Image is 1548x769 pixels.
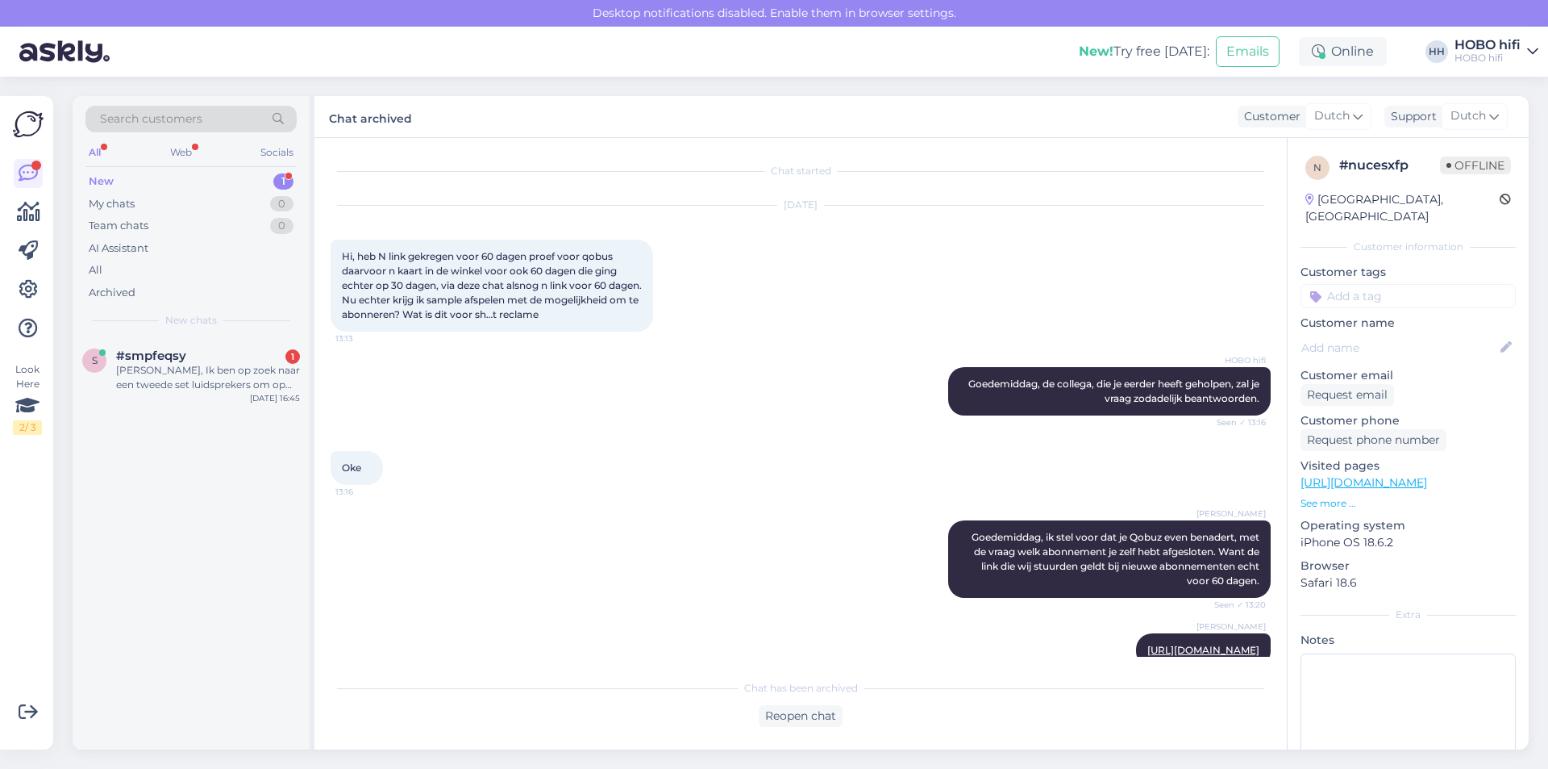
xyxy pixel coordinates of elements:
[1440,157,1511,174] span: Offline
[1300,608,1516,622] div: Extra
[13,362,42,435] div: Look Here
[89,262,102,278] div: All
[1454,39,1538,65] a: HOBO hifiHOBO hifi
[1300,284,1516,308] input: Add a tag
[1450,107,1486,125] span: Dutch
[1205,599,1266,611] span: Seen ✓ 13:20
[1299,37,1387,66] div: Online
[1300,264,1516,281] p: Customer tags
[1305,191,1500,225] div: [GEOGRAPHIC_DATA], [GEOGRAPHIC_DATA]
[1454,52,1521,65] div: HOBO hifi
[1196,621,1266,633] span: [PERSON_NAME]
[89,218,148,234] div: Team chats
[85,142,104,163] div: All
[13,109,44,140] img: Askly Logo
[1300,240,1516,254] div: Customer information
[335,486,396,498] span: 13:16
[1300,558,1516,575] p: Browser
[1454,39,1521,52] div: HOBO hifi
[331,164,1271,178] div: Chat started
[257,142,297,163] div: Socials
[1300,496,1516,511] p: See more ...
[1425,40,1448,63] div: HH
[1313,161,1321,173] span: n
[1079,44,1113,59] b: New!
[744,681,858,696] span: Chat has been archived
[972,531,1262,587] span: Goedemiddag, ik stel voor dat je Qobuz even benadert, met de vraag welk abonnement je zelf hebt a...
[1300,632,1516,649] p: Notes
[1384,108,1437,125] div: Support
[968,378,1262,404] span: Goedemiddag, de collega, die je eerder heeft geholpen, zal je vraag zodadelijk beantwoorden.
[100,111,202,127] span: Search customers
[285,349,300,364] div: 1
[1300,412,1516,429] p: Customer phone
[329,106,412,127] label: Chat archived
[331,198,1271,212] div: [DATE]
[1300,315,1516,332] p: Customer name
[1300,367,1516,384] p: Customer email
[89,240,148,257] div: AI Assistant
[1300,575,1516,591] p: Safari 18.6
[1238,108,1300,125] div: Customer
[167,142,195,163] div: Web
[1314,107,1350,125] span: Dutch
[1300,534,1516,551] p: iPhone OS 18.6.2
[89,196,135,212] div: My chats
[1300,475,1427,490] a: [URL][DOMAIN_NAME]
[1339,156,1440,175] div: # nucesxfp
[342,462,361,474] span: Oke
[1205,416,1266,428] span: Seen ✓ 13:16
[116,349,186,363] span: #smpfeqsy
[1196,508,1266,520] span: [PERSON_NAME]
[1301,339,1497,357] input: Add name
[1300,458,1516,474] p: Visited pages
[335,332,396,345] span: 13:13
[92,354,98,366] span: s
[165,313,217,328] span: New chats
[1216,36,1280,67] button: Emails
[1205,354,1266,366] span: HOBO hifi
[270,196,293,212] div: 0
[116,363,300,392] div: [PERSON_NAME], Ik ben op zoek naar een tweede set luidsprekers om op zolder naar mijn eigen muzie...
[1147,644,1259,656] a: [URL][DOMAIN_NAME]
[759,705,843,727] div: Reopen chat
[270,218,293,234] div: 0
[273,173,293,190] div: 1
[1300,517,1516,534] p: Operating system
[1300,384,1394,406] div: Request email
[342,250,644,320] span: Hi, heb N link gekregen voor 60 dagen proef voor qobus daarvoor n kaart in de winkel voor ook 60 ...
[89,285,135,301] div: Archived
[1300,429,1446,451] div: Request phone number
[89,173,114,190] div: New
[13,420,42,435] div: 2 / 3
[1079,42,1209,61] div: Try free [DATE]:
[250,392,300,404] div: [DATE] 16:45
